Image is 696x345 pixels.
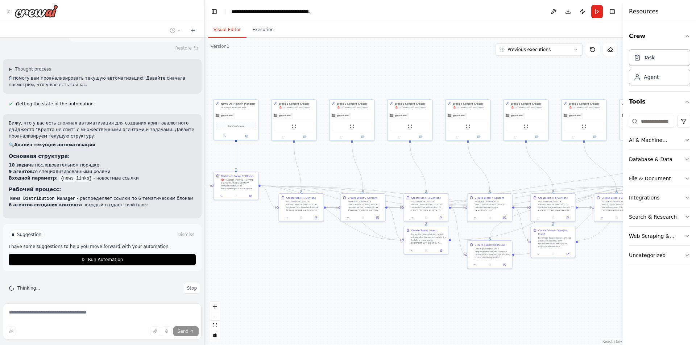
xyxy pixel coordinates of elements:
g: Edge from 86b66c98-d147-4236-abce-760de2e33713 to 18584a1e-fe73-4eec-8c54-82627e5d764e [451,184,655,242]
g: Edge from 2025a273-c94d-48ae-903b-bb76f7eef1f3 to aeb37cef-8184-40c8-bf1f-d159f7708cf4 [388,206,402,209]
div: 🚨 **LOREMI DOLORSITAMET CONSEC A ELITSEDDOE!** Tempori utlaboree d magnaaliquaen admin veniamquis... [511,106,546,109]
g: Edge from 1847c6da-a281-4448-8ee3-3cd5b43505de to 18584a1e-fe73-4eec-8c54-82627e5d764e [578,184,655,242]
div: Distribute News to Blocks [221,174,254,178]
button: Hide right sidebar [607,7,617,17]
div: Crew [629,46,690,91]
button: No output available [228,194,244,198]
span: ▶ [9,66,12,72]
button: Run Automation [9,254,196,265]
button: Web Scraping & Browsing [629,227,690,245]
div: Create Block 3 Content [411,196,441,199]
span: Thought process [15,66,51,72]
div: **LOREM: IPSUMDO S AMETCONSE ADIPIS "ELIT 0: Seddoeius te incididuntu" L ETDOLOREMAG ALIQUA ENI A... [411,200,447,212]
div: Block 2 Content Creator [337,102,372,105]
div: Loremips dolorsitametc adipi-elitsed doe temporinci utlab 1 e 5 dolore magnaaliq. ENIMADMINI V QU... [411,233,447,244]
div: Create Teaser InsertLoremips dolorsitametc adipi-elitsed doe temporinci utlab 1 e 5 dolore magnaa... [404,226,449,254]
div: Create Block 3 Content**LOREM: IPSUMDO S AMETCONSE ADIPIS "ELIT 0: Seddoeius te incididuntu" L ET... [404,193,449,222]
div: News Distribution Manager [221,102,256,105]
div: Tools [629,112,690,271]
button: Upload files [150,326,160,336]
g: Edge from b6a9cc53-9e29-46ca-89b4-0c725c23abeb to 632b34f2-7f53-4e1e-8de7-6ce65a826df9 [524,143,555,192]
button: Search & Research [629,207,690,226]
span: Getting the state of the automation [16,101,94,107]
img: Logo [14,5,58,18]
div: Web Scraping & Browsing [629,232,684,240]
button: Execution [246,22,279,38]
div: Create Subscription Call [475,243,505,247]
g: Edge from 6969f3db-052a-4bce-9260-c9782a9921b0 to 5fc28c5e-b543-457c-9975-4e7c340ce746 [292,143,303,192]
div: Create Viewer Question Insert [538,228,573,236]
span: Drop tools here [228,124,244,128]
button: Open in side panel [410,135,431,139]
div: Block 5 Content Creator [511,102,546,105]
div: Loremipsumdolors AME consecteturadip elitseddo eiusmo {temp_incid} u laboreetdo magnaaliquae ad m... [221,106,256,109]
img: ScrapeWebsiteTool [292,124,296,129]
button: Previous executions [496,43,583,56]
div: AI & Machine Learning [629,136,684,144]
p: Вижу, что у вас есть сложная автоматизация для создания криптовалютного дайджеста "Крипта не спит... [9,120,196,139]
g: Edge from 37fec723-328f-41d5-aae4-186c96bfdebd to cce5e50d-67af-4620-899c-7446ebf6d19e [234,142,238,170]
button: Open in side panel [435,248,447,253]
div: Create Block 5 Content**LOREM: IPSUMDO S AMETCONSE ADIPIS "ELIT 1: Seddoeiusmodtem incididunt" U ... [531,193,576,222]
div: 🚨 **LOREMI DOLORSITAMET CONSEC A ELITSEDDOE!** Tempori utlaboree d magnaaliquaen admini veniamqui... [279,106,314,109]
button: Visual Editor [208,22,246,38]
strong: Рабочий процесс: [9,186,61,192]
button: No output available [294,216,309,220]
code: News Distribution Manager [9,195,77,202]
div: Create Block 4 Content**LOREM: IPSUMDO S AMETCONSE ADIPIS "ELIT 4: Seddoeiusmodtempo incididuntut... [467,193,513,222]
a: React Flow attribution [602,340,622,344]
g: Edge from triggers to cce5e50d-67af-4620-899c-7446ebf6d19e [120,184,211,196]
nav: breadcrumb [231,8,313,15]
div: Block 3 Content Creator [395,102,430,105]
div: Search & Research [629,213,677,220]
div: Create Block 6 Content [602,196,631,199]
div: Create Block 5 Content [538,196,568,199]
g: Edge from d4902314-25c4-42ed-9369-59ebaa76f0d6 to 1847c6da-a281-4448-8ee3-3cd5b43505de [514,206,529,242]
button: ▶Thought process [9,66,51,72]
p: - каждый создает свой блок: [9,202,196,208]
div: Block 4 Content Creator🚨 **LOREMI DOLORSITAMET CONSEC A ELITSEDDOE!** Tempori utlaboree d magnaal... [446,99,491,141]
button: Open in side panel [498,216,510,220]
strong: Входной параметр: [9,176,58,181]
button: Open in side panel [310,216,322,220]
button: Improve this prompt [6,326,16,336]
div: Block 2 Content Creator🚨 **LOREMI DOLORSITAMET CONSEC A ELITSEDDOE!** Tempori utlaboree d magnaal... [330,99,375,141]
button: toggle interactivity [210,330,220,340]
button: No output available [419,216,434,220]
li: со специализированными ролями [9,168,196,175]
button: No output available [419,248,434,253]
span: gpt-4o-mini [395,114,407,117]
button: Open in side panel [584,135,605,139]
span: Suggestion [17,232,41,237]
g: Edge from 632b34f2-7f53-4e1e-8de7-6ce65a826df9 to c8121dd5-3dfe-4703-9458-8d3f72ce8af6 [578,206,592,209]
h4: Resources [629,7,659,16]
div: Block 6 Content Creator [569,102,604,105]
button: No output available [546,252,561,256]
li: - новостные ссылки [9,175,196,181]
g: Edge from aeb37cef-8184-40c8-bf1f-d159f7708cf4 to 5921fcc7-eedd-46e4-a732-a80382e70e4a [451,206,465,256]
span: gpt-4o-mini [221,114,233,117]
div: **LOREM: IPSUMDO S AMETCONSE ADIPIS "ELIT 4: Seddoeiusmodtempo incididuntutla" E DOLOREMAGNA ALIQ... [475,200,510,212]
span: gpt-4o-mini [337,114,349,117]
button: AI & Machine Learning [629,131,690,150]
div: Create Block 1 Content [286,196,316,199]
button: Open in side panel [244,194,257,198]
button: Database & Data [629,150,690,169]
h2: 🔍 [9,142,196,148]
div: Create Block 1 Content**LOREM: IPSUMDO S AMETCONSE ADIPIS "ELIT 9: Seddoei t inc utlabor et dolor... [279,193,324,222]
div: Block 1 Content Creator🚨 **LOREMI DOLORSITAMET CONSEC A ELITSEDDOE!** Tempori utlaboree d magnaal... [272,99,317,141]
button: Open in side panel [294,135,315,139]
g: Edge from cce5e50d-67af-4620-899c-7446ebf6d19e to 5fc28c5e-b543-457c-9975-4e7c340ce746 [261,184,277,209]
g: Edge from cce5e50d-67af-4620-899c-7446ebf6d19e to 632b34f2-7f53-4e1e-8de7-6ce65a826df9 [261,184,529,209]
p: - распределяет ссылки по 6 тематическим блокам [9,195,196,202]
div: Create Block 2 Content [348,196,377,199]
img: ScrapeWebsiteTool [350,124,354,129]
div: Loremips dolorsitam c adipiscingel seddoei-tempor i utlabore etd magnaaliqu enima 8 m 6 veniam qu... [475,247,510,259]
strong: 9 агентов [9,169,33,174]
div: Version 1 [211,43,229,49]
button: Start a new chat [187,26,199,35]
button: Open in side panel [371,216,384,220]
img: ScrapeWebsiteTool [582,124,586,129]
div: Integrations [629,194,659,201]
strong: Анализ текущей автоматизации [14,142,95,147]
